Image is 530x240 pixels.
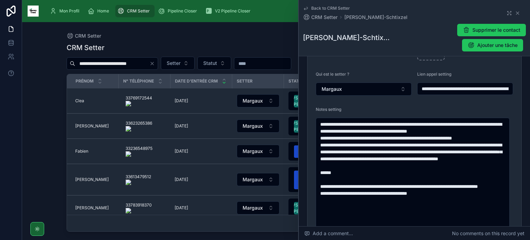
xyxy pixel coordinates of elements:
[86,5,114,17] a: Home
[126,174,151,179] onoff-telecom-ce-phone-number-wrapper: 33613479512
[123,78,154,84] span: N° Téléphone
[67,43,105,52] h1: CRM Setter
[175,78,218,84] span: Date d'entrée CRM
[288,167,339,192] button: Select Button
[236,201,280,215] a: Select Button
[243,97,263,104] span: Margaux
[126,208,152,213] img: actions-icon.png
[197,57,231,70] button: Select Button
[237,201,279,214] button: Select Button
[59,8,79,14] span: Mon Profil
[243,176,263,183] span: Margaux
[126,202,152,208] onoff-telecom-ce-phone-number-wrapper: 33783918370
[457,24,526,36] button: Supprimer le contact
[243,148,263,155] span: Margaux
[123,93,166,109] a: 33769172544
[75,177,109,182] span: [PERSON_NAME]
[288,167,339,192] a: Select Button
[215,8,251,14] span: V2 Pipeline Closer
[75,32,101,39] span: CRM Setter
[236,119,280,133] a: Select Button
[288,92,339,110] button: Select Button
[175,148,188,154] span: [DATE]
[288,198,339,218] a: Select Button
[75,98,115,104] a: Clea
[477,42,518,49] span: Ajouter une tâche
[175,177,228,182] a: [DATE]
[236,94,280,108] a: Select Button
[75,205,109,211] span: [PERSON_NAME]
[75,123,109,129] span: [PERSON_NAME]
[237,94,279,107] button: Select Button
[288,78,324,84] span: Statut du lead
[316,107,341,112] span: Notes setting
[75,148,88,154] span: Fabien
[237,145,279,158] button: Select Button
[75,123,115,129] a: [PERSON_NAME]
[237,78,253,84] span: Setter
[75,98,84,104] span: Clea
[126,101,152,106] img: actions-icon.png
[462,39,523,51] button: Ajouter une tâche
[175,177,188,182] span: [DATE]
[203,60,217,67] span: Statut
[75,148,115,154] a: Fabien
[126,126,152,132] img: actions-icon.png
[123,200,166,216] a: 33783918370
[175,205,188,211] span: [DATE]
[243,204,263,211] span: Margaux
[75,177,115,182] a: [PERSON_NAME]
[243,123,263,129] span: Margaux
[67,32,101,39] a: CRM Setter
[126,95,152,100] onoff-telecom-ce-phone-number-wrapper: 33769172544
[126,151,153,157] img: actions-icon.png
[123,171,166,188] a: 33613479512
[97,8,109,14] span: Home
[127,8,150,14] span: CRM Setter
[472,27,520,33] span: Supprimer le contact
[288,116,339,136] a: Select Button
[28,6,39,17] img: App logo
[175,98,228,104] a: [DATE]
[288,117,339,135] button: Select Button
[168,8,197,14] span: Pipeline Closer
[288,199,339,217] button: Select Button
[288,91,339,111] a: Select Button
[322,86,342,93] span: Margaux
[344,14,408,21] a: [PERSON_NAME]-Schtixzel
[126,146,153,151] onoff-telecom-ce-phone-number-wrapper: 33236548975
[303,33,390,42] h1: [PERSON_NAME]-Schtixzel
[288,142,339,161] a: Select Button
[303,14,337,21] a: CRM Setter
[304,230,353,237] span: Add a comment...
[175,98,188,104] span: [DATE]
[48,5,84,17] a: Mon Profil
[126,180,151,185] img: actions-icon.png
[316,83,412,96] button: Select Button
[76,78,94,84] span: Prénom
[237,173,279,186] button: Select Button
[175,123,188,129] span: [DATE]
[161,57,195,70] button: Select Button
[417,71,451,77] span: Lien appel setting
[44,3,502,19] div: scrollable content
[236,144,280,158] a: Select Button
[175,205,228,211] a: [DATE]
[156,5,202,17] a: Pipeline Closer
[237,119,279,133] button: Select Button
[288,142,339,161] button: Select Button
[126,121,152,126] onoff-telecom-ce-phone-number-wrapper: 33623265386
[303,6,350,11] a: Back to CRM Setter
[167,60,180,67] span: Setter
[203,5,255,17] a: V2 Pipeline Closer
[149,61,158,66] button: Clear
[115,5,155,17] a: CRM Setter
[316,71,349,77] span: Qui est le setter ?
[311,14,337,21] span: CRM Setter
[236,173,280,186] a: Select Button
[175,123,228,129] a: [DATE]
[123,143,166,160] a: 33236548975
[311,6,350,11] span: Back to CRM Setter
[123,118,166,134] a: 33623265386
